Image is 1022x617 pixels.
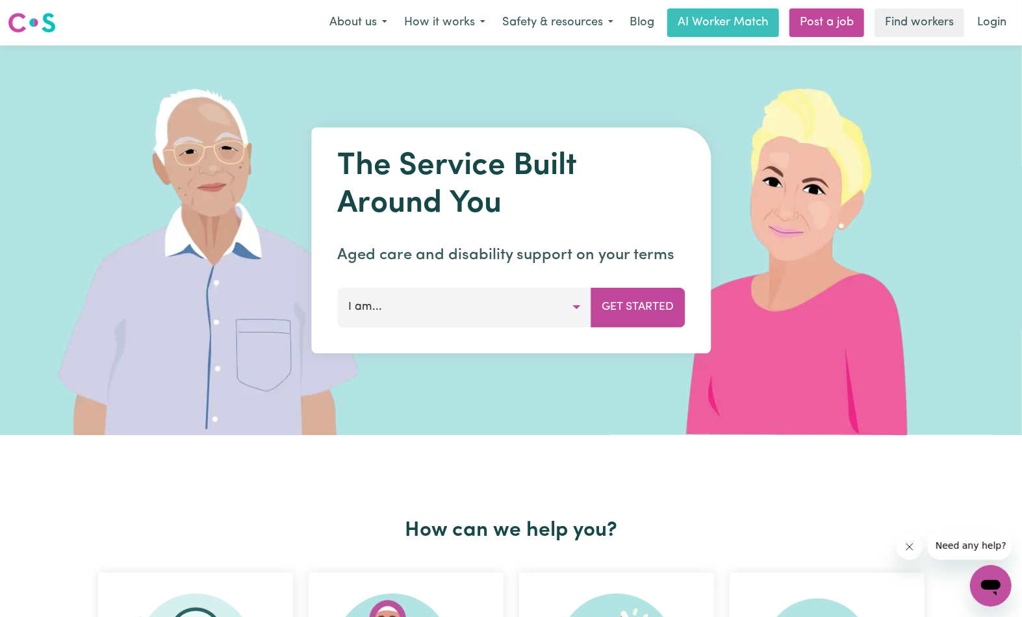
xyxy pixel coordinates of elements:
[970,565,1012,607] iframe: Button to launch messaging window
[494,9,622,36] button: Safety & resources
[591,288,685,327] button: Get Started
[969,8,1014,37] a: Login
[337,148,685,223] h1: The Service Built Around You
[897,534,923,560] iframe: Close message
[789,8,864,37] a: Post a job
[321,9,396,36] button: About us
[928,531,1012,560] iframe: Message from company
[875,8,964,37] a: Find workers
[8,8,56,38] a: Careseekers logo
[337,244,685,267] p: Aged care and disability support on your terms
[396,9,494,36] button: How it works
[667,8,779,37] a: AI Worker Match
[622,8,662,37] a: Blog
[337,288,591,327] button: I am...
[8,11,56,34] img: Careseekers logo
[90,518,932,543] h2: How can we help you?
